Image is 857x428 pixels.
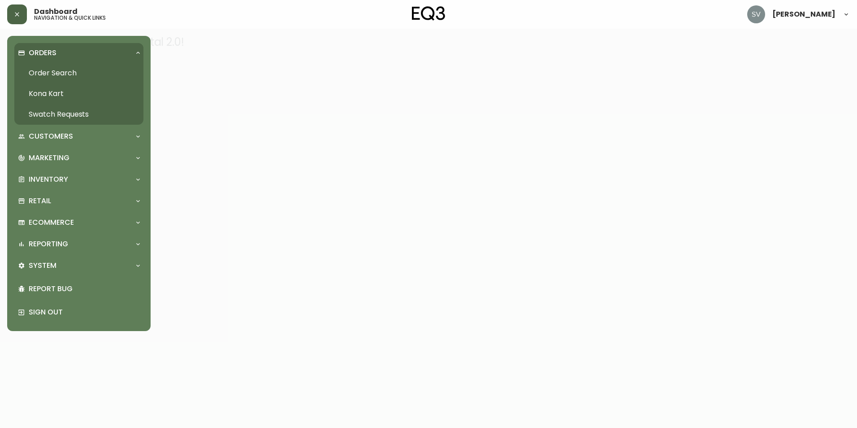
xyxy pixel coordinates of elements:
[29,153,69,163] p: Marketing
[14,234,143,254] div: Reporting
[29,131,73,141] p: Customers
[14,104,143,125] a: Swatch Requests
[29,48,56,58] p: Orders
[34,15,106,21] h5: navigation & quick links
[747,5,765,23] img: 0ef69294c49e88f033bcbeb13310b844
[14,301,143,324] div: Sign Out
[14,127,143,146] div: Customers
[14,170,143,189] div: Inventory
[29,261,56,271] p: System
[29,218,74,227] p: Ecommerce
[14,43,143,63] div: Orders
[412,6,445,21] img: logo
[29,196,51,206] p: Retail
[14,63,143,83] a: Order Search
[14,191,143,211] div: Retail
[29,239,68,249] p: Reporting
[29,284,140,294] p: Report Bug
[14,213,143,232] div: Ecommerce
[14,277,143,301] div: Report Bug
[14,83,143,104] a: Kona Kart
[29,175,68,184] p: Inventory
[14,148,143,168] div: Marketing
[772,11,835,18] span: [PERSON_NAME]
[14,256,143,275] div: System
[34,8,78,15] span: Dashboard
[29,307,140,317] p: Sign Out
